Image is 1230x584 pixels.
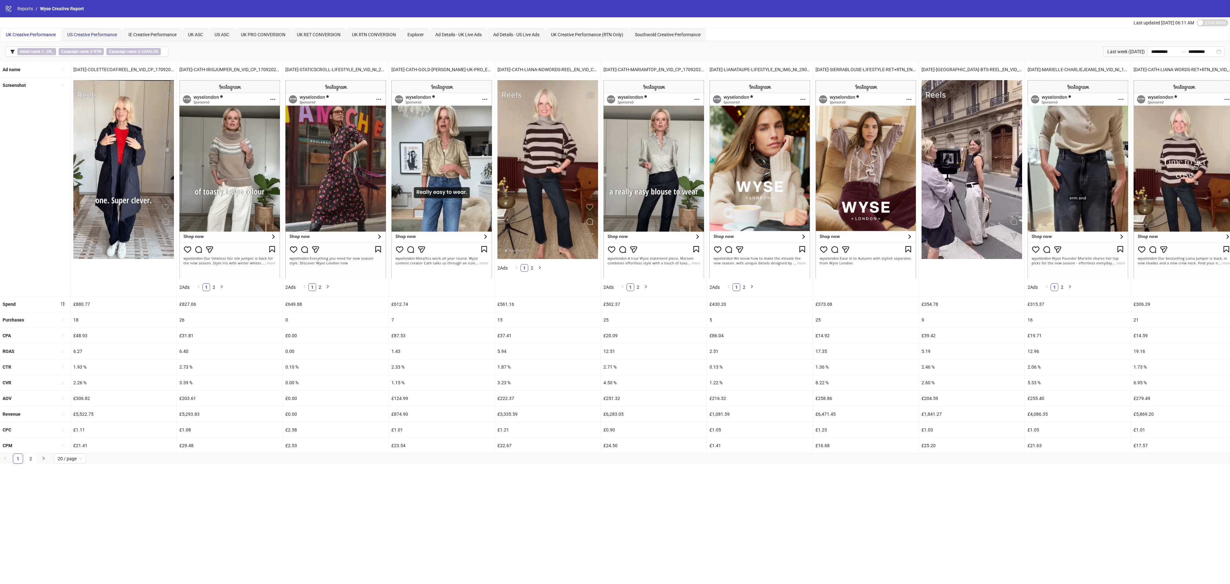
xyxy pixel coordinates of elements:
[707,344,813,359] div: 2.51
[61,83,65,88] span: sort-ascending
[642,283,650,291] button: right
[601,344,707,359] div: 12.51
[1025,406,1131,422] div: £4,086.35
[301,283,308,291] button: left
[215,32,229,37] span: US ASC
[177,328,283,343] div: £31.81
[59,48,104,55] span: ∌
[197,285,201,288] span: left
[707,422,813,438] div: £1.05
[495,391,601,406] div: £222.37
[601,328,707,343] div: £20.09
[283,312,389,328] div: 0
[61,428,65,432] span: sort-ascending
[707,438,813,453] div: £1.41
[725,283,733,291] li: Previous Page
[13,454,23,463] a: 1
[644,285,648,288] span: right
[627,284,634,291] a: 1
[919,375,1025,390] div: 2.60 %
[816,80,916,278] img: Screenshot 120231563291130055
[109,49,136,54] b: Campaign name
[621,285,625,288] span: left
[1066,283,1074,291] button: right
[813,375,919,390] div: 8.22 %
[324,283,332,291] button: right
[202,283,210,291] li: 1
[389,62,495,77] div: [DATE]-CATH-GOLD-[PERSON_NAME]-UK-PRO_EN_VID_CP_12092025_F_CC_SC1_None_NEWSEASON
[283,328,389,343] div: £0.00
[61,364,65,369] span: sort-ascending
[210,284,217,291] a: 2
[179,80,280,278] img: Screenshot 120232607628470055
[495,312,601,328] div: 15
[538,266,542,270] span: right
[389,375,495,390] div: 1.15 %
[389,312,495,328] div: 7
[635,32,701,37] span: Southwold Creative Performance
[1025,422,1131,438] div: £1.05
[1028,285,1038,290] span: 2 Ads
[17,48,56,55] span: ∋
[634,283,642,291] li: 2
[26,454,36,463] a: 2
[220,285,224,288] span: right
[6,32,56,37] span: UK Creative Performance
[707,62,813,77] div: [DATE]-LIANATAUPE-LIFESTYLE_EN_IMG_NI_29082025_F_CC_SC24_USP11_NEWSEASON
[106,48,161,55] span: ∌
[283,296,389,312] div: £649.88
[61,396,65,401] span: sort-ascending
[71,359,176,375] div: 1.93 %
[813,62,919,77] div: [DATE]-SIERRABLOUSE-LIFESTYLE-RET+RTN_EN_IMG_CP_29082025_F_CC_SC1_USP11_NEWSEASON
[513,264,521,272] button: left
[1059,284,1066,291] a: 2
[1051,284,1058,291] a: 1
[813,296,919,312] div: £373.08
[1025,391,1131,406] div: £255.40
[603,285,614,290] span: 2 Ads
[177,391,283,406] div: £203.61
[389,328,495,343] div: £87.53
[389,406,495,422] div: £874.90
[1051,283,1058,291] li: 1
[601,422,707,438] div: £0.90
[73,80,174,259] img: Screenshot 120232457274880055
[61,333,65,338] span: sort-ascending
[61,380,65,385] span: sort-ascending
[177,359,283,375] div: 2.73 %
[61,349,65,353] span: sort-ascending
[493,32,539,37] span: Ad Details - US Live Ads
[919,62,1025,77] div: [DATE]-[GEOGRAPHIC_DATA]-BTS-REEL_EN_VID_NI_20082025_F_CC_SC8_USP11_LOFI
[94,49,101,54] b: RTN
[177,312,283,328] div: 26
[635,284,642,291] a: 2
[389,296,495,312] div: £612.74
[435,32,482,37] span: Ad Details - UK Live Ads
[536,264,544,272] li: Next Page
[71,344,176,359] div: 6.27
[308,283,316,291] li: 1
[177,438,283,453] div: £29.48
[750,285,754,288] span: right
[1043,283,1051,291] li: Previous Page
[3,333,11,338] b: CPA
[407,32,424,37] span: Explorer
[707,328,813,343] div: £86.04
[389,344,495,359] div: 1.43
[42,456,45,460] span: right
[61,302,65,306] span: sort-descending
[283,438,389,453] div: £2.53
[40,6,84,11] span: Wyse Creative Report
[10,49,15,54] span: filter
[813,391,919,406] div: £258.86
[389,422,495,438] div: £1.01
[601,375,707,390] div: 4.50 %
[813,312,919,328] div: 25
[3,396,12,401] b: AOV
[513,264,521,272] li: Previous Page
[71,312,176,328] div: 18
[5,46,168,57] button: Adset name ∋ _UK_Campaign name ∌ RTNCampaign name ∌ CATALOG
[195,283,202,291] button: left
[71,296,176,312] div: £880.77
[1058,283,1066,291] li: 2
